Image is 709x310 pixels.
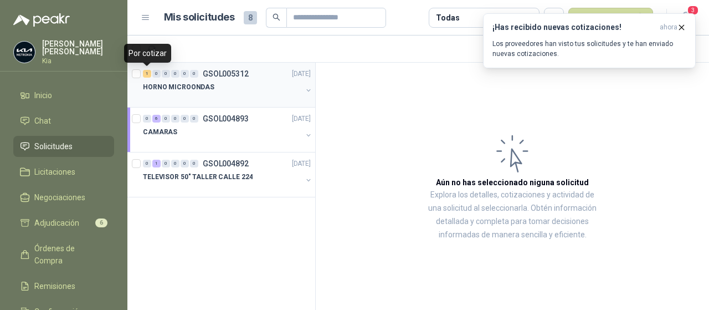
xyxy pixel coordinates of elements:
a: 0 1 0 0 0 0 GSOL004892[DATE] TELEVISOR 50" TALLER CALLE 224 [143,157,313,192]
button: ¡Has recibido nuevas cotizaciones!ahora Los proveedores han visto tus solicitudes y te han enviad... [483,13,696,68]
p: GSOL004893 [203,115,249,123]
p: [DATE] [292,159,311,169]
div: 0 [143,160,151,167]
div: 0 [181,160,189,167]
p: [PERSON_NAME] [PERSON_NAME] [42,40,114,55]
span: Inicio [34,89,52,101]
p: GSOL004892 [203,160,249,167]
div: 1 [152,160,161,167]
a: Remisiones [13,276,114,297]
div: 0 [143,115,151,123]
p: HORNO MICROONDAS [143,82,214,93]
div: 0 [181,115,189,123]
div: 0 [190,115,198,123]
p: [DATE] [292,114,311,124]
img: Company Logo [14,42,35,63]
p: Los proveedores han visto tus solicitudes y te han enviado nuevas cotizaciones. [492,39,686,59]
div: 1 [143,70,151,78]
div: 0 [162,160,170,167]
span: Negociaciones [34,191,85,204]
span: Remisiones [34,280,75,292]
span: ahora [660,23,677,32]
div: 0 [190,70,198,78]
a: Solicitudes [13,136,114,157]
div: 0 [162,70,170,78]
span: 3 [687,5,699,16]
div: 0 [171,160,179,167]
div: 0 [162,115,170,123]
p: TELEVISOR 50" TALLER CALLE 224 [143,172,253,182]
img: Logo peakr [13,13,70,27]
a: 1 0 0 0 0 0 GSOL005312[DATE] HORNO MICROONDAS [143,67,313,103]
span: search [273,13,280,21]
div: 0 [171,115,179,123]
h3: Aún no has seleccionado niguna solicitud [436,176,589,189]
p: [DATE] [292,69,311,79]
h3: ¡Has recibido nuevas cotizaciones! [492,23,655,32]
p: CAMARAS [143,127,177,138]
a: Negociaciones [13,187,114,208]
button: Nueva solicitud [568,8,653,28]
span: 6 [95,218,107,227]
span: Solicitudes [34,140,73,153]
a: Órdenes de Compra [13,238,114,271]
div: Todas [436,12,459,24]
div: 0 [171,70,179,78]
a: Chat [13,110,114,131]
span: Órdenes de Compra [34,242,104,267]
div: 0 [152,70,161,78]
div: 0 [190,160,198,167]
a: Adjudicación6 [13,212,114,233]
div: 6 [152,115,161,123]
span: 8 [244,11,257,24]
span: Licitaciones [34,166,75,178]
a: 0 6 0 0 0 0 GSOL004893[DATE] CAMARAS [143,112,313,148]
p: Kia [42,58,114,64]
div: Por cotizar [124,44,171,63]
p: GSOL005312 [203,70,249,78]
p: Explora los detalles, cotizaciones y actividad de una solicitud al seleccionarla. Obtén informaci... [427,189,598,242]
a: Licitaciones [13,161,114,182]
span: Adjudicación [34,217,79,229]
span: Chat [34,115,51,127]
h1: Mis solicitudes [164,9,235,26]
button: 3 [676,8,696,28]
div: 0 [181,70,189,78]
a: Inicio [13,85,114,106]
